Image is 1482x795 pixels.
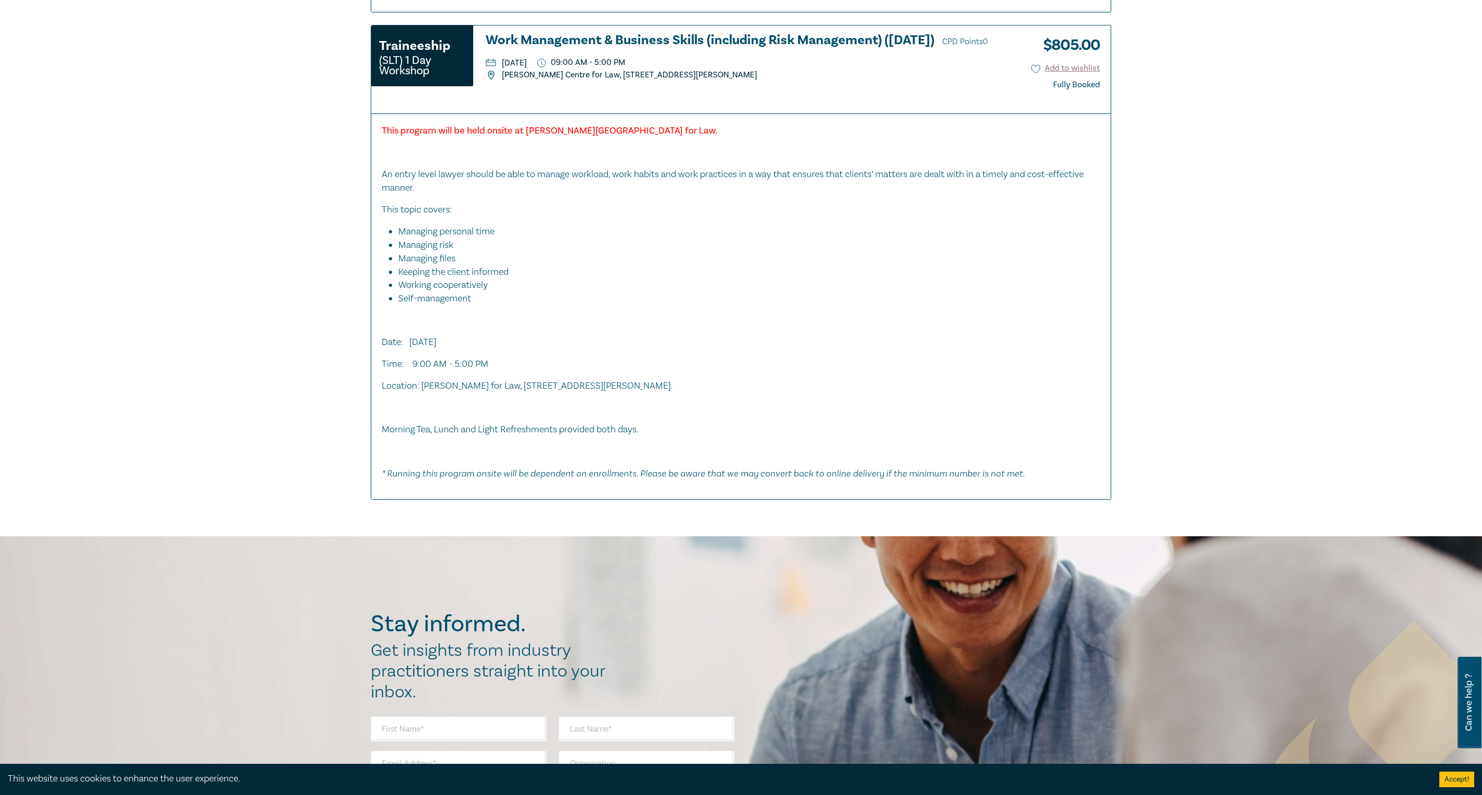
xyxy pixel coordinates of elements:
[486,71,1010,79] p: [PERSON_NAME] Centre for Law, [STREET_ADDRESS][PERSON_NAME]
[382,379,1100,393] p: Location: [PERSON_NAME] for Law, [STREET_ADDRESS][PERSON_NAME].
[382,423,1100,436] p: Morning Tea, Lunch and Light Refreshments provided both days.
[559,751,735,776] input: Organisation
[1464,663,1474,742] span: Can we help ?
[398,225,1090,239] li: Managing personal time
[942,36,988,47] span: CPD Points 0
[398,292,1100,306] li: Self-management
[379,55,465,76] small: (SLT) 1 Day Workshop
[382,125,718,137] strong: This program will be held onsite at [PERSON_NAME][GEOGRAPHIC_DATA] for Law.
[1053,80,1100,90] div: Fully Booked
[371,640,616,703] h2: Get insights from industry practitioners straight into your inbox.
[486,33,1010,49] a: Work Management & Business Skills (including Risk Management) ([DATE]) CPD Points0
[371,717,547,741] input: First Name*
[1031,62,1100,74] button: Add to wishlist
[486,33,1010,49] h3: Work Management & Business Skills (including Risk Management) ([DATE])
[559,717,735,741] input: Last Name*
[1439,772,1474,787] button: Accept cookies
[1035,33,1100,57] h3: $ 805.00
[382,357,1100,371] p: Time: 9:00 AM - 5:00 PM
[398,279,1090,292] li: Working cooperatively
[537,58,625,68] p: 09:00 AM - 5:00 PM
[382,203,1100,217] p: This topic covers:
[382,168,1100,195] p: An entry level lawyer should be able to manage workload, work habits and work practices in a way ...
[382,468,1025,479] em: * Running this program onsite will be dependent on enrollments. Please be aware that we may conve...
[398,252,1090,266] li: Managing files
[382,336,1100,349] p: Date: [DATE]
[379,36,450,55] h3: Traineeship
[398,266,1090,279] li: Keeping the client informed
[371,611,616,638] h2: Stay informed.
[371,751,547,776] input: Email Address*
[398,239,1090,252] li: Managing risk
[486,59,527,67] p: [DATE]
[8,772,1424,786] div: This website uses cookies to enhance the user experience.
